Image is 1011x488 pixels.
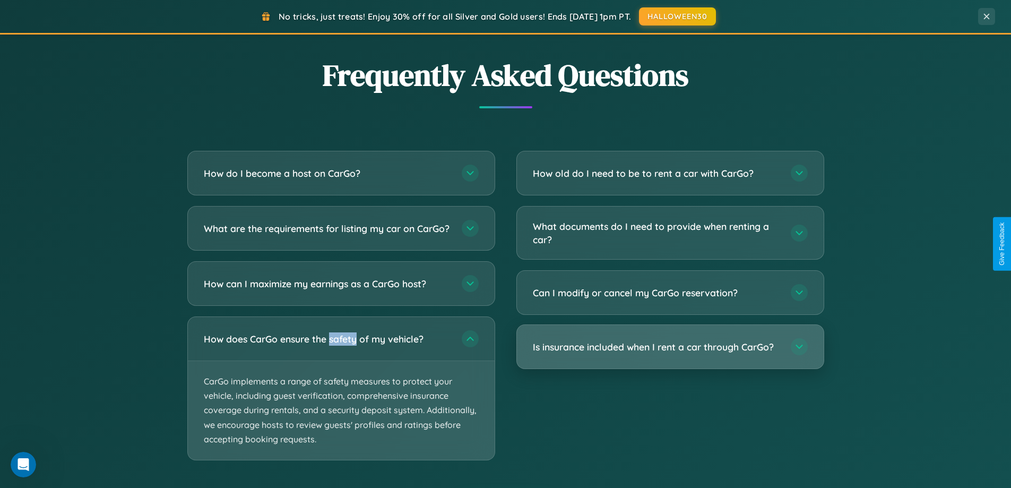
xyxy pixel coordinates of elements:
h3: What are the requirements for listing my car on CarGo? [204,222,451,235]
div: Give Feedback [998,222,1006,266]
h3: Is insurance included when I rent a car through CarGo? [533,340,780,354]
h3: What documents do I need to provide when renting a car? [533,220,780,246]
button: HALLOWEEN30 [639,7,716,25]
iframe: Intercom live chat [11,452,36,477]
h2: Frequently Asked Questions [187,55,824,96]
h3: How do I become a host on CarGo? [204,167,451,180]
h3: How old do I need to be to rent a car with CarGo? [533,167,780,180]
h3: How can I maximize my earnings as a CarGo host? [204,277,451,290]
h3: Can I modify or cancel my CarGo reservation? [533,286,780,299]
h3: How does CarGo ensure the safety of my vehicle? [204,332,451,346]
p: CarGo implements a range of safety measures to protect your vehicle, including guest verification... [188,361,495,460]
span: No tricks, just treats! Enjoy 30% off for all Silver and Gold users! Ends [DATE] 1pm PT. [279,11,631,22]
